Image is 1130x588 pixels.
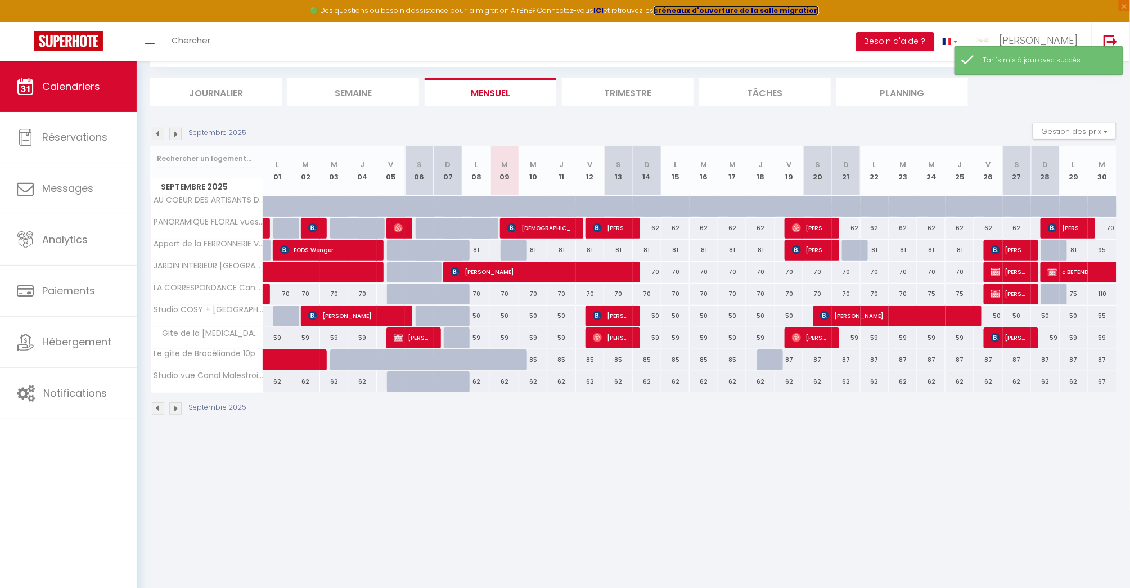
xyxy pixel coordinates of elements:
div: 62 [917,371,946,392]
th: 05 [377,146,406,196]
div: 87 [775,349,804,370]
div: 59 [320,327,349,348]
span: Hébergement [42,335,111,349]
span: Calendriers [42,79,100,93]
div: 59 [490,327,519,348]
th: 04 [348,146,377,196]
div: 81 [604,240,633,261]
div: 95 [1088,240,1117,261]
div: 70 [1088,218,1117,239]
abbr: L [873,159,876,170]
div: 87 [889,349,917,370]
div: 59 [746,327,775,348]
abbr: J [361,159,365,170]
div: 62 [861,218,889,239]
div: 70 [775,284,804,304]
th: 07 [434,146,462,196]
div: 59 [690,327,718,348]
span: [PERSON_NAME] [308,305,404,326]
span: LA CORRESPONDANCE Canal St Congard 8p [152,284,265,292]
span: EODS Wenger [280,239,376,261]
div: 85 [519,349,548,370]
div: 87 [1060,349,1088,370]
th: 26 [974,146,1003,196]
div: 70 [320,284,349,304]
span: Studio COSY + [GEOGRAPHIC_DATA] [GEOGRAPHIC_DATA] en [GEOGRAPHIC_DATA] [152,306,265,314]
div: 62 [661,218,690,239]
th: 30 [1088,146,1117,196]
abbr: S [1014,159,1019,170]
div: 62 [690,218,718,239]
div: 62 [604,371,633,392]
div: 70 [861,262,889,282]
div: 62 [291,371,320,392]
div: 50 [974,306,1003,326]
div: 50 [490,306,519,326]
abbr: S [417,159,422,170]
div: 59 [917,327,946,348]
div: 62 [1003,371,1032,392]
div: 59 [661,327,690,348]
abbr: L [674,159,677,170]
div: Tarifs mis à jour avec succès [983,55,1111,66]
div: 50 [547,306,576,326]
div: 59 [547,327,576,348]
span: [PERSON_NAME] [394,327,432,348]
div: 81 [462,240,491,261]
span: [PERSON_NAME] [792,217,830,239]
th: 15 [661,146,690,196]
div: 70 [746,284,775,304]
div: 81 [946,240,974,261]
li: Semaine [287,78,419,106]
abbr: L [276,159,279,170]
span: [PERSON_NAME] [991,261,1029,282]
span: [PERSON_NAME] [593,305,631,326]
abbr: J [759,159,763,170]
div: 70 [633,262,661,282]
li: Trimestre [562,78,694,106]
div: 59 [348,327,377,348]
span: [PERSON_NAME] [394,217,403,239]
div: 70 [690,262,718,282]
th: 06 [405,146,434,196]
span: Appart de la FERRONNERIE Vue Festival photo La Gacilly 14p [152,240,265,248]
span: [PERSON_NAME] [792,239,830,261]
span: Chercher [172,34,210,46]
div: 70 [348,284,377,304]
div: 70 [832,284,861,304]
th: 13 [604,146,633,196]
th: 10 [519,146,548,196]
div: 70 [775,262,804,282]
th: 12 [576,146,605,196]
div: 59 [462,327,491,348]
div: 87 [1031,349,1060,370]
div: 87 [803,349,832,370]
div: 62 [661,371,690,392]
div: 75 [917,284,946,304]
th: 29 [1060,146,1088,196]
button: Gestion des prix [1033,123,1117,140]
span: [PERSON_NAME] [593,217,631,239]
div: 70 [889,262,917,282]
div: 62 [974,371,1003,392]
abbr: M [501,159,508,170]
div: 62 [974,218,1003,239]
th: 27 [1003,146,1032,196]
div: 59 [718,327,747,348]
a: créneaux d'ouverture de la salle migration [654,6,819,15]
a: [PERSON_NAME] [263,218,269,239]
div: 62 [889,218,917,239]
span: [PERSON_NAME] Et [PERSON_NAME] Et [PERSON_NAME] Et Cuzuel [792,327,830,348]
div: 59 [861,327,889,348]
th: 14 [633,146,661,196]
div: 81 [690,240,718,261]
li: Tâches [699,78,831,106]
abbr: M [928,159,935,170]
img: ... [975,32,992,49]
div: 59 [946,327,974,348]
abbr: V [389,159,394,170]
div: 85 [633,349,661,370]
th: 03 [320,146,349,196]
div: 81 [519,240,548,261]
